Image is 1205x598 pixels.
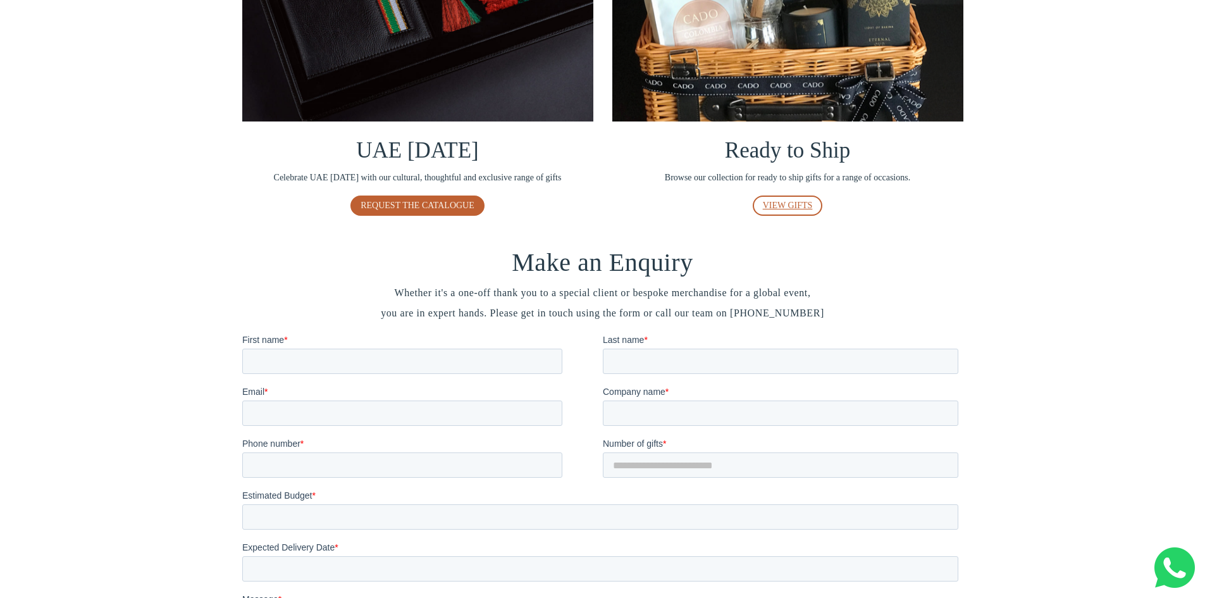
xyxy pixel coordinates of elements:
span: Whether it's a one-off thank you to a special client or bespoke merchandise for a global event, y... [242,283,963,323]
span: UAE [DATE] [356,138,478,163]
img: Whatsapp [1154,547,1195,588]
a: VIEW GIFTS [753,196,823,216]
span: Ready to Ship [725,138,850,163]
span: Make an Enquiry [512,248,693,277]
a: REQUEST THE CATALOGUE [350,196,485,216]
span: Browse our collection for ready to ship gifts for a range of occasions. [612,171,963,185]
span: REQUEST THE CATALOGUE [361,201,474,210]
span: Celebrate UAE [DATE] with our cultural, thoughtful and exclusive range of gifts [242,171,593,185]
span: VIEW GIFTS [763,201,813,210]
